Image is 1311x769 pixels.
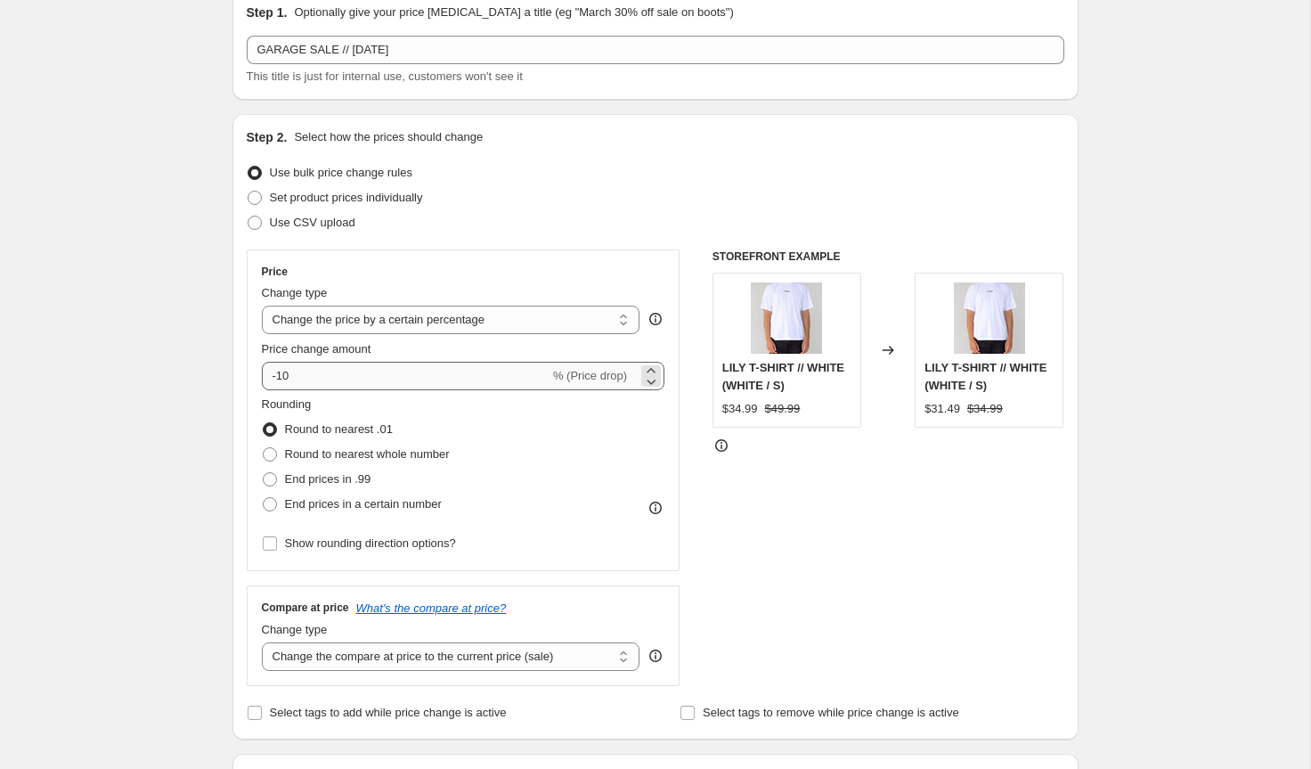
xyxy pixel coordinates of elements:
[247,128,288,146] h2: Step 2.
[647,310,664,328] div: help
[262,601,349,615] h3: Compare at price
[262,286,328,299] span: Change type
[270,191,423,204] span: Set product prices individually
[924,361,1046,392] span: LILY T-SHIRT // WHITE (WHITE / S)
[285,422,393,436] span: Round to nearest .01
[270,216,355,229] span: Use CSV upload
[751,282,822,354] img: 54506a026177ef80108546d29c1c9153_80x.jpg
[270,166,412,179] span: Use bulk price change rules
[247,70,523,83] span: This title is just for internal use, customers won't see it
[262,362,550,390] input: -15
[356,601,507,615] button: What's the compare at price?
[924,400,960,418] div: $31.49
[722,400,758,418] div: $34.99
[285,536,456,550] span: Show rounding direction options?
[270,706,507,719] span: Select tags to add while price change is active
[765,400,801,418] strike: $49.99
[247,36,1064,64] input: 30% off holiday sale
[703,706,959,719] span: Select tags to remove while price change is active
[262,623,328,636] span: Change type
[294,4,733,21] p: Optionally give your price [MEDICAL_DATA] a title (eg "March 30% off sale on boots")
[285,472,371,486] span: End prices in .99
[262,265,288,279] h3: Price
[553,369,627,382] span: % (Price drop)
[294,128,483,146] p: Select how the prices should change
[954,282,1025,354] img: 54506a026177ef80108546d29c1c9153_80x.jpg
[262,397,312,411] span: Rounding
[967,400,1003,418] strike: $34.99
[262,342,371,356] span: Price change amount
[285,497,442,511] span: End prices in a certain number
[647,647,664,665] div: help
[722,361,844,392] span: LILY T-SHIRT // WHITE (WHITE / S)
[285,447,450,461] span: Round to nearest whole number
[247,4,288,21] h2: Step 1.
[712,250,1064,264] h6: STOREFRONT EXAMPLE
